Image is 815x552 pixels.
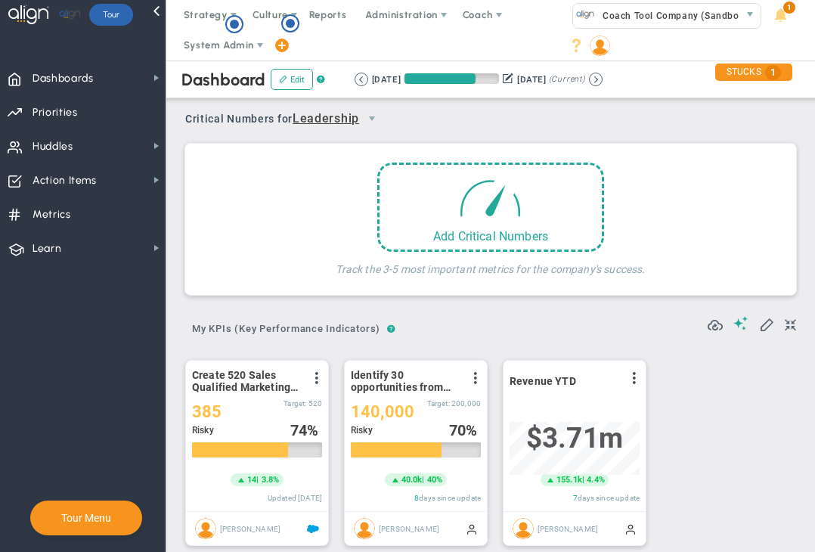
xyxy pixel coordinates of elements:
[590,36,610,56] img: 64089.Person.photo
[549,73,585,86] span: (Current)
[195,518,216,539] img: Sudhir Dakshinamurthy
[466,523,478,535] span: Manually Updated
[365,9,437,20] span: Administration
[192,425,214,436] span: Risky
[708,315,723,330] span: Refresh Data
[422,475,424,485] span: |
[451,399,481,408] span: 200,000
[351,369,460,393] span: Identify 30 opportunities from SmithCo resulting in $200K new sales
[582,475,584,485] span: |
[351,425,373,436] span: Risky
[783,2,795,14] span: 1
[759,316,774,331] span: Edit My KPIs
[401,474,423,486] span: 40.0k
[33,165,97,197] span: Action Items
[419,494,481,502] span: days since update
[293,106,359,132] span: Leadership
[192,402,222,421] span: 385
[307,523,319,535] span: Salesforce Enabled<br ></span>Sandbox: Quarterly Leads and Opportunities
[587,475,605,485] span: 4.4%
[256,475,259,485] span: |
[565,30,588,60] li: Help & Frequently Asked Questions (FAQ)
[578,494,640,502] span: days since update
[262,475,280,485] span: 3.8%
[449,421,466,439] span: 70
[573,494,578,502] span: 7
[556,474,582,486] span: 155.1k
[427,475,442,485] span: 40%
[268,494,322,502] span: Updated [DATE]
[247,474,256,486] span: 14
[576,5,595,24] img: 33476.Company.photo
[517,73,546,86] div: [DATE]
[595,5,747,26] span: Coach Tool Company (Sandbox)
[624,523,637,535] span: Manually Updated
[271,69,313,90] button: Edit
[185,317,387,343] button: My KPIs (Key Performance Indicators)
[427,399,450,408] span: Target:
[449,422,482,439] div: %
[290,422,323,439] div: %
[181,73,265,87] span: Dashboard
[510,375,576,387] span: Revenue YTD
[715,64,792,81] div: STUCKS
[513,518,534,539] img: Sudhir Dakshinamurthy
[185,106,389,134] span: Critical Numbers for
[739,4,761,28] span: select
[33,233,61,265] span: Learn
[351,402,414,421] span: 140,000
[354,518,375,539] img: Sudhir Dakshinamurthy
[33,199,71,231] span: Metrics
[33,97,78,129] span: Priorities
[192,369,302,393] span: Create 520 Sales Qualified Marketing Leads
[284,399,306,408] span: Target:
[372,73,401,86] div: [DATE]
[57,511,116,525] button: Tour Menu
[526,422,623,454] span: $3,707,282
[589,73,603,86] button: Go to next period
[404,73,499,84] div: Period Progress: 75% Day 68 of 90 with 22 remaining.
[733,316,748,330] span: Suggestions (AI Feature)
[253,9,288,20] span: Culture
[185,317,387,341] span: My KPIs (Key Performance Indicators)
[33,63,94,95] span: Dashboards
[380,229,602,243] div: Add Critical Numbers
[379,524,439,532] span: [PERSON_NAME]
[538,524,598,532] span: [PERSON_NAME]
[414,494,419,502] span: 8
[33,131,73,163] span: Huddles
[355,73,368,86] button: Go to previous period
[290,421,307,439] span: 74
[336,252,645,276] h4: Track the 3-5 most important metrics for the company's success.
[220,524,280,532] span: [PERSON_NAME]
[184,39,254,51] span: System Admin
[463,9,493,20] span: Coach
[308,399,322,408] span: 520
[359,106,385,132] span: select
[765,65,781,80] span: 1
[184,9,228,20] span: Strategy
